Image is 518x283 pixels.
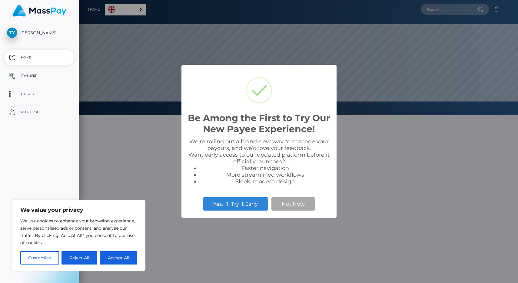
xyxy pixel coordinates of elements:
[5,30,74,35] span: [PERSON_NAME]
[61,251,98,265] button: Reject All
[188,113,330,135] h2: Be Among the First to Try Our New Payee Experience!
[203,197,268,211] button: Yes, I’ll Try It Early
[271,197,315,211] button: Not Now
[20,251,59,265] button: Customise
[7,89,72,98] p: History
[20,206,137,214] p: We value your privacy
[7,53,72,62] p: Home
[12,200,145,271] div: We value your privacy
[7,108,72,117] p: User Profile
[20,217,137,246] p: We use cookies to enhance your browsing experience, serve personalised ads or content, and analys...
[100,251,137,265] button: Accept All
[7,71,72,80] p: Transfer
[12,5,66,17] img: MassPay
[188,138,330,185] div: We're rolling out a brand-new way to manage your payouts, and we’d love your feedback. Want early...
[200,171,330,178] li: More streamlined workflows
[200,178,330,185] li: Sleek, modern design
[200,165,330,171] li: Faster navigation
